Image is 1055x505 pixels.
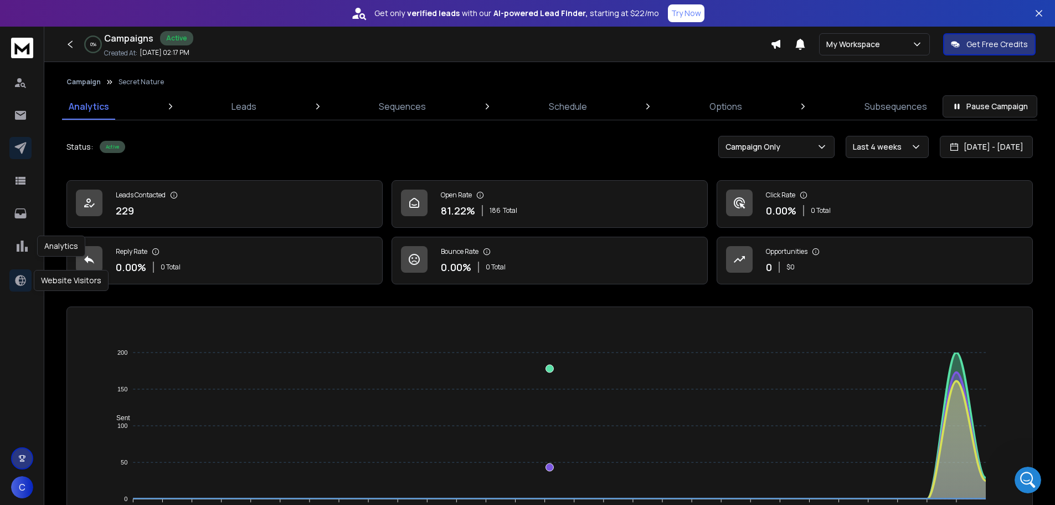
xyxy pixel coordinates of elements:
p: Open Rate [441,191,472,200]
button: Emoji picker [17,363,26,372]
div: joined the conversation [63,89,173,99]
a: Leads Contacted229 [66,180,383,228]
p: 229 [116,203,134,218]
div: Website Visitors [34,270,109,291]
div: Analytics [37,236,85,257]
p: Opportunities [766,247,807,256]
h1: Campaigns [104,32,153,45]
div: so then does that mean the open rates are useless? and this is newer before they weren't so high. [49,326,204,359]
p: Secret Nature [119,78,164,86]
div: [DATE] [9,72,213,86]
tspan: 100 [117,422,127,429]
div: Lakshita says… [9,112,213,319]
span: Total [503,206,517,215]
p: 0 % [90,41,96,48]
div: Carl says… [9,319,213,395]
a: Analytics [62,93,116,120]
strong: AI-powered Lead Finder, [493,8,588,19]
a: Opportunities0$0 [717,237,1033,284]
p: 0 Total [811,206,831,215]
iframe: Intercom live chat [1015,467,1041,493]
p: Last 4 weeks [853,141,906,152]
button: go back [7,4,28,25]
button: C [11,476,33,498]
p: Leads [231,100,256,113]
p: Sequences [379,100,426,113]
p: 0 Total [161,263,181,272]
button: Send a message… [190,359,208,376]
button: Start recording [70,363,79,372]
a: Options [703,93,749,120]
p: Schedule [549,100,587,113]
div: Clicks, on the other hand, only get counted when someone actually clicks a link, so it shows real... [18,238,173,293]
textarea: Message… [9,340,212,359]
p: Try Now [671,8,701,19]
button: Home [173,4,194,25]
img: Profile image for Lakshita [48,88,59,99]
div: Hey [PERSON_NAME], thanks for reaching out.I understand your concern. Let me clarify how this wor... [9,112,182,299]
p: Options [709,100,742,113]
tspan: 0 [124,496,127,502]
p: Subsequences [864,100,927,113]
p: Leads Contacted [116,191,166,200]
a: Subsequences [858,93,934,120]
p: 0 [766,259,772,275]
h1: Lakshita [54,6,91,14]
div: The open rate is tracked when the email is opened, but this can also happen if email providers or... [18,168,173,233]
button: [DATE] - [DATE] [940,136,1033,158]
a: Leads [225,93,263,120]
strong: verified leads [407,8,460,19]
span: Sent [108,414,130,422]
b: Lakshita [63,90,95,98]
p: Active [54,14,76,25]
button: Pause Campaign [943,95,1037,118]
div: Lakshita • 7h ago [18,302,78,308]
p: Status: [66,141,93,152]
p: My Workspace [826,39,884,50]
div: I understand your concern. Let me clarify how this works: [18,146,173,168]
button: Campaign [66,78,101,86]
p: $ 0 [786,263,795,272]
p: Reply Rate [116,247,147,256]
tspan: 200 [117,349,127,356]
a: Reply Rate0.00%0 Total [66,237,383,284]
a: Click Rate0.00%0 Total [717,180,1033,228]
img: logo [11,38,33,58]
span: 186 [490,206,501,215]
p: Get Free Credits [966,39,1028,50]
p: 0 Total [486,263,506,272]
p: 0.00 % [766,203,796,218]
p: 0.00 % [441,259,471,275]
p: 0.00 % [116,259,146,275]
a: Open Rate81.22%186Total [392,180,708,228]
b: [DATE] [27,46,56,55]
button: Get Free Credits [943,33,1036,55]
p: Campaign Only [725,141,785,152]
tspan: 150 [117,386,127,392]
div: Close [194,4,214,24]
p: [DATE] 02:17 PM [140,48,189,57]
p: 81.22 % [441,203,475,218]
a: Bounce Rate0.00%0 Total [392,237,708,284]
p: Get only with our starting at $22/mo [374,8,659,19]
p: Click Rate [766,191,795,200]
p: Analytics [69,100,109,113]
button: Upload attachment [53,363,61,372]
div: Active [100,141,125,153]
p: Created At: [104,49,137,58]
img: Profile image for Lakshita [32,6,49,24]
div: so then does that mean the open rates are useless? and this is newer before they weren't so high. [40,319,213,381]
button: Try Now [668,4,704,22]
div: Active [160,31,193,45]
div: Hey [PERSON_NAME], thanks for reaching out. [18,119,173,140]
div: Lakshita says… [9,86,213,112]
button: Gif picker [35,363,44,372]
tspan: 50 [121,459,127,466]
div: The team will be back 🕒 [18,34,173,56]
p: Bounce Rate [441,247,478,256]
a: Sequences [372,93,433,120]
a: Schedule [542,93,594,120]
